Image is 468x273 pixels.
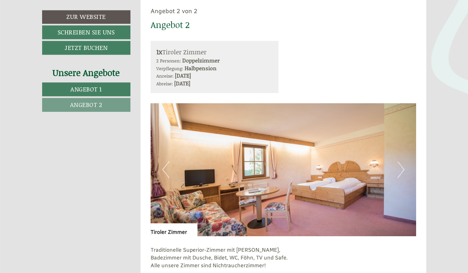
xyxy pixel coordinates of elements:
[162,161,169,178] button: Previous
[151,223,197,236] div: Tiroler Zimmer
[42,10,130,24] a: Zur Website
[156,47,162,56] b: 1x
[174,79,190,87] b: [DATE]
[42,25,130,39] a: Schreiben Sie uns
[175,71,191,79] b: [DATE]
[182,56,220,64] b: Doppelzimmer
[156,47,273,56] div: Tiroler Zimmer
[151,18,189,31] div: Angebot 2
[70,85,102,93] span: Angebot 1
[156,64,183,72] small: Verpflegung:
[156,72,174,79] small: Anreise:
[397,161,404,178] button: Next
[151,7,197,15] span: Angebot 2 von 2
[151,246,416,269] p: Traditionelle Superior-Zimmer mit [PERSON_NAME], Badezimmer mit Dusche, Bidet, WC, Föhn, TV und S...
[42,41,130,55] a: Jetzt buchen
[185,64,217,72] b: Halbpension
[42,66,130,79] div: Unsere Angebote
[151,103,416,236] img: image
[156,80,173,87] small: Abreise:
[70,100,102,109] span: Angebot 2
[156,57,181,64] small: 2 Personen:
